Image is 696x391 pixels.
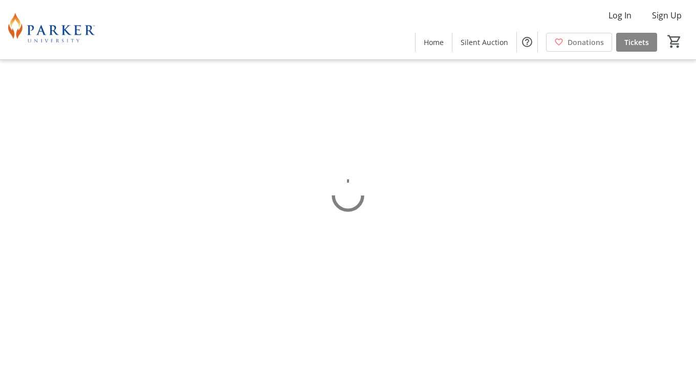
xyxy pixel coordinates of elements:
span: Donations [568,37,604,48]
span: Home [424,37,444,48]
button: Sign Up [644,7,690,24]
span: Sign Up [652,9,682,21]
button: Log In [600,7,640,24]
a: Tickets [616,33,657,52]
span: Tickets [624,37,649,48]
button: Cart [665,32,684,51]
a: Donations [546,33,612,52]
a: Silent Auction [452,33,516,52]
img: Parker University's Logo [6,4,97,55]
a: Home [416,33,452,52]
span: Silent Auction [461,37,508,48]
span: Log In [608,9,632,21]
button: Help [517,32,537,52]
